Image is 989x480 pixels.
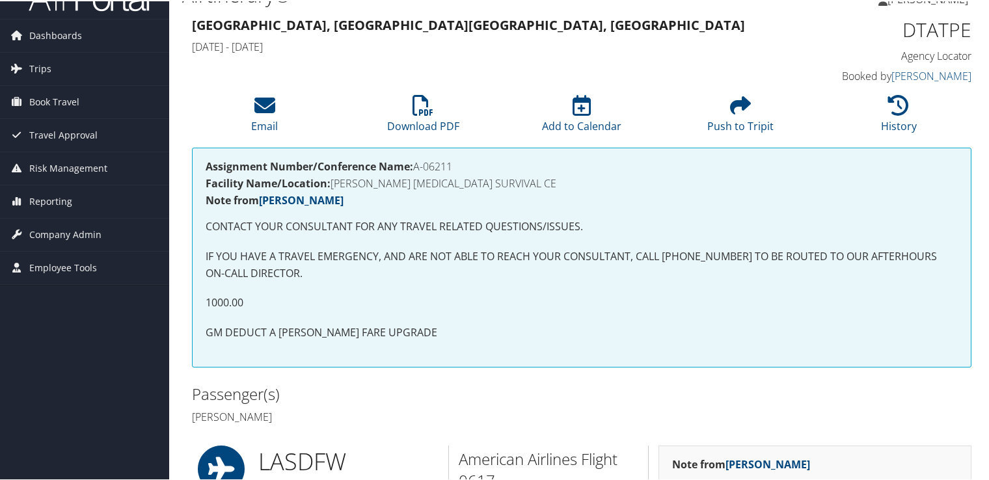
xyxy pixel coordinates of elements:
[206,158,413,172] strong: Assignment Number/Conference Name:
[891,68,971,82] a: [PERSON_NAME]
[387,101,459,132] a: Download PDF
[791,47,971,62] h4: Agency Locator
[259,192,344,206] a: [PERSON_NAME]
[206,293,958,310] p: 1000.00
[29,151,107,183] span: Risk Management
[206,175,331,189] strong: Facility Name/Location:
[192,408,572,423] h4: [PERSON_NAME]
[251,101,278,132] a: Email
[29,118,98,150] span: Travel Approval
[542,101,621,132] a: Add to Calendar
[29,18,82,51] span: Dashboards
[206,192,344,206] strong: Note from
[707,101,774,132] a: Push to Tripit
[206,247,958,280] p: IF YOU HAVE A TRAVEL EMERGENCY, AND ARE NOT ABLE TO REACH YOUR CONSULTANT, CALL [PHONE_NUMBER] TO...
[29,250,97,283] span: Employee Tools
[881,101,917,132] a: History
[206,177,958,187] h4: [PERSON_NAME] [MEDICAL_DATA] SURVIVAL CE
[725,456,810,470] a: [PERSON_NAME]
[206,160,958,170] h4: A-06211
[29,51,51,84] span: Trips
[29,184,72,217] span: Reporting
[791,68,971,82] h4: Booked by
[29,85,79,117] span: Book Travel
[192,38,772,53] h4: [DATE] - [DATE]
[192,15,745,33] strong: [GEOGRAPHIC_DATA], [GEOGRAPHIC_DATA] [GEOGRAPHIC_DATA], [GEOGRAPHIC_DATA]
[192,382,572,404] h2: Passenger(s)
[206,323,958,340] p: GM DEDUCT A [PERSON_NAME] FARE UPGRADE
[258,444,439,477] h1: LAS DFW
[206,217,958,234] p: CONTACT YOUR CONSULTANT FOR ANY TRAVEL RELATED QUESTIONS/ISSUES.
[791,15,971,42] h1: DTATPE
[29,217,102,250] span: Company Admin
[672,456,810,470] strong: Note from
